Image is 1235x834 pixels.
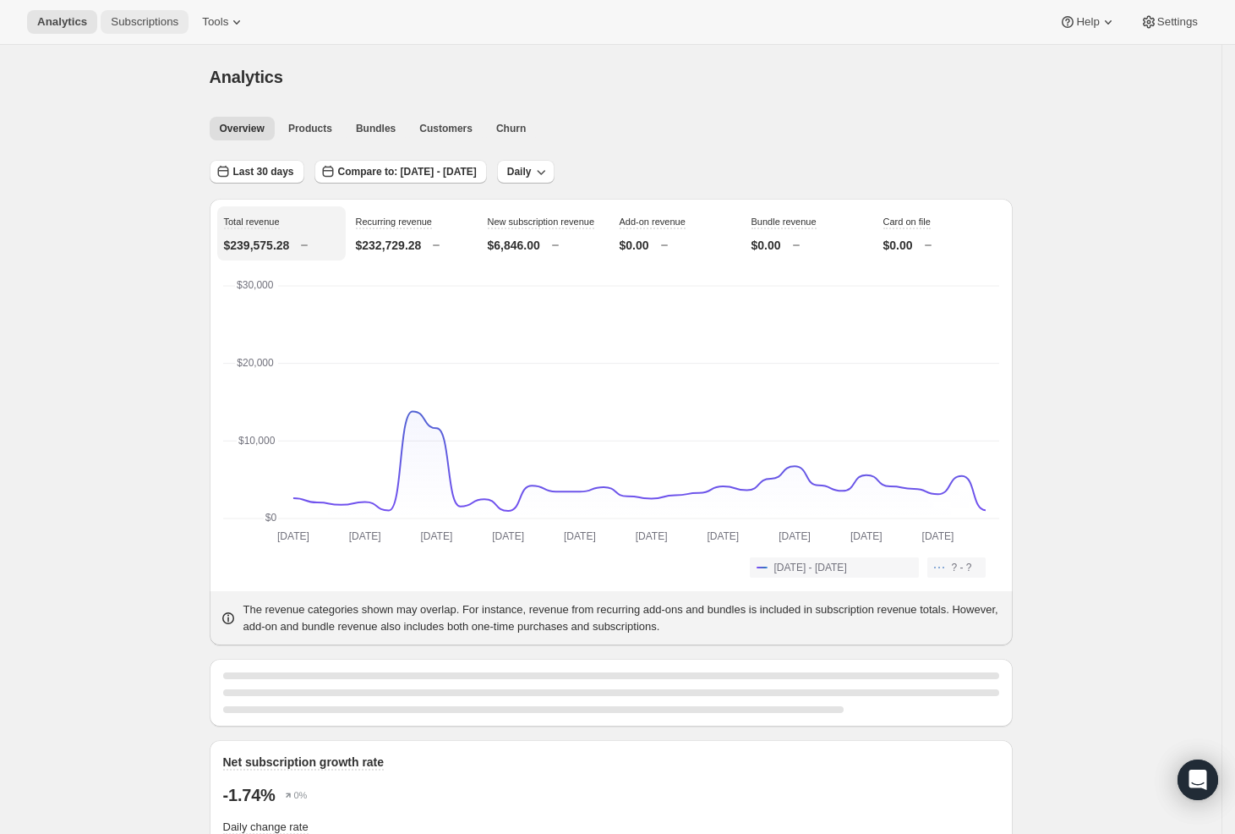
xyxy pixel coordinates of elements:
span: Help [1076,15,1099,29]
span: Subscriptions [111,15,178,29]
span: Add-on revenue [620,217,686,227]
span: Daily change rate [223,820,309,833]
span: Last 30 days [233,165,294,178]
button: Analytics [27,10,97,34]
span: Daily [507,165,532,178]
span: [DATE] - [DATE] [773,561,846,574]
p: The revenue categories shown may overlap. For instance, revenue from recurring add-ons and bundle... [243,601,1003,635]
text: [DATE] [921,530,954,542]
text: $0 [265,512,276,524]
text: [DATE] [563,530,595,542]
text: [DATE] [635,530,667,542]
p: $0.00 [751,237,781,254]
button: Tools [192,10,255,34]
button: Help [1049,10,1126,34]
p: -1.74% [223,785,276,805]
span: Settings [1157,15,1198,29]
span: Products [288,122,332,135]
p: $239,575.28 [224,237,290,254]
span: Card on file [883,217,931,227]
span: ? - ? [951,561,971,574]
div: Open Intercom Messenger [1178,760,1218,800]
text: [DATE] [850,530,882,542]
text: [DATE] [492,530,524,542]
span: Churn [496,122,526,135]
text: $20,000 [237,357,274,369]
button: Settings [1130,10,1208,34]
span: Total revenue [224,217,280,227]
text: [DATE] [348,530,380,542]
p: $232,729.28 [356,237,422,254]
span: Bundles [356,122,396,135]
text: [DATE] [779,530,811,542]
span: Recurring revenue [356,217,433,227]
button: Subscriptions [101,10,189,34]
p: $6,846.00 [488,237,540,254]
button: Last 30 days [210,160,304,184]
text: 0% [293,791,307,801]
text: $30,000 [237,279,274,291]
span: Compare to: [DATE] - [DATE] [338,165,477,178]
span: Bundle revenue [751,217,817,227]
span: Analytics [37,15,87,29]
span: Net subscription growth rate [223,755,385,769]
button: Compare to: [DATE] - [DATE] [314,160,487,184]
p: $0.00 [620,237,649,254]
text: [DATE] [707,530,739,542]
text: [DATE] [420,530,452,542]
text: $10,000 [238,435,276,447]
button: [DATE] - [DATE] [750,557,919,578]
span: Tools [202,15,228,29]
button: Daily [497,160,555,184]
text: [DATE] [277,530,309,542]
p: $0.00 [883,237,913,254]
span: Customers [419,122,473,135]
span: Analytics [210,68,283,86]
span: Overview [220,122,265,135]
span: New subscription revenue [488,217,595,227]
button: ? - ? [927,557,985,578]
